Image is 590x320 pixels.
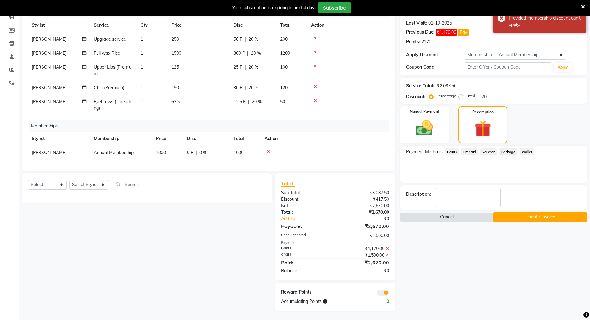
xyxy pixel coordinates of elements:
div: ₹1,170.00 [335,245,394,252]
span: | [245,36,246,43]
span: 0 % [199,149,207,156]
span: Package [499,148,517,155]
span: [PERSON_NAME] [32,36,66,42]
span: Payment Methods [406,149,443,155]
div: Points [276,245,335,252]
div: Net: [276,203,335,209]
div: Accumulating Points [276,298,365,305]
div: Memberships [29,120,394,132]
span: 120 [280,85,288,90]
input: Search [113,180,266,189]
div: 2170 [421,39,431,45]
div: Discount: [276,196,335,203]
div: ₹0 [345,216,394,222]
span: | [248,98,249,105]
span: [PERSON_NAME] [32,150,66,155]
span: 30 F [234,85,242,91]
span: Eyebrows (Threading) [94,99,131,111]
span: 1 [140,85,143,90]
th: Price [168,18,230,32]
span: 20 % [248,36,258,43]
a: Add Tip [276,216,345,222]
span: 125 [171,64,179,70]
span: ₹1,170.00 [436,29,457,36]
div: Your subscription is expiring in next 4 days [232,5,316,11]
div: Provided membership discount can't apply. [509,15,582,28]
label: Manual Payment [410,109,439,114]
div: Payable: [276,222,335,230]
span: 1 [140,64,143,70]
th: Disc [183,132,230,146]
span: [PERSON_NAME] [32,99,66,104]
th: Disc [230,18,276,32]
span: Points [445,148,459,155]
div: ₹3,087.50 [335,190,394,196]
span: 12.5 F [234,98,246,105]
span: Wallet [520,148,534,155]
span: Chin (Premium) [94,85,124,90]
span: 20 % [248,64,258,71]
th: Total [230,132,261,146]
button: Subscribe [318,2,351,13]
span: 20 % [248,85,258,91]
div: Payments [281,240,389,245]
span: 250 [171,36,179,42]
img: _cash.svg [411,118,438,138]
span: Voucher [480,148,497,155]
div: ₹0 [335,267,394,274]
span: [PERSON_NAME] [32,64,66,70]
span: | [245,64,246,71]
th: Price [152,132,183,146]
span: 150 [171,85,179,90]
th: Action [261,132,389,146]
div: ₹2,087.50 [437,83,456,89]
th: Membership [90,132,152,146]
button: Update Invoice [493,212,587,222]
span: [PERSON_NAME] [32,50,66,56]
th: Service [90,18,137,32]
span: 100 [280,64,288,70]
span: Prepaid [461,148,478,155]
button: Pay [458,29,469,36]
label: Fixed [466,93,475,99]
div: ₹1,500.00 [335,232,394,239]
th: Stylist [28,18,90,32]
div: ₹2,670.00 [335,203,394,209]
span: | [245,85,246,91]
th: Stylist [28,132,90,146]
span: 1500 [171,50,181,56]
span: 1 [140,50,143,56]
div: Total: [276,209,335,216]
span: 25 F [234,64,242,71]
span: 50 [280,99,285,104]
div: Cash Tendered: [276,232,335,239]
div: Apply Discount [406,52,464,58]
span: 1200 [280,50,290,56]
div: 0 [365,298,394,305]
div: ₹2,670.00 [335,209,394,216]
div: ₹1,500.00 [335,252,394,258]
span: Annual Membership [94,150,134,155]
div: Previous Due: [406,29,435,36]
div: Paid: [276,259,335,266]
span: 50 F [234,36,242,43]
span: 0 F [187,149,193,156]
div: ₹2,670.00 [335,259,394,266]
div: Discount: [406,94,425,100]
div: Last Visit: [406,20,427,26]
span: | [247,50,248,57]
span: 300 F [234,50,245,57]
th: Action [307,18,389,32]
div: Reward Points [276,289,335,296]
span: Full wax Rica [94,50,120,56]
span: 200 [280,36,288,42]
button: Cancel [400,212,493,222]
img: _gift.svg [470,119,496,139]
div: Sub Total: [276,190,335,196]
span: 1 [140,36,143,42]
span: | [196,149,197,156]
th: Total [276,18,307,32]
div: Service Total: [406,83,434,89]
div: Points: [406,39,420,45]
span: 62.5 [171,99,180,104]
